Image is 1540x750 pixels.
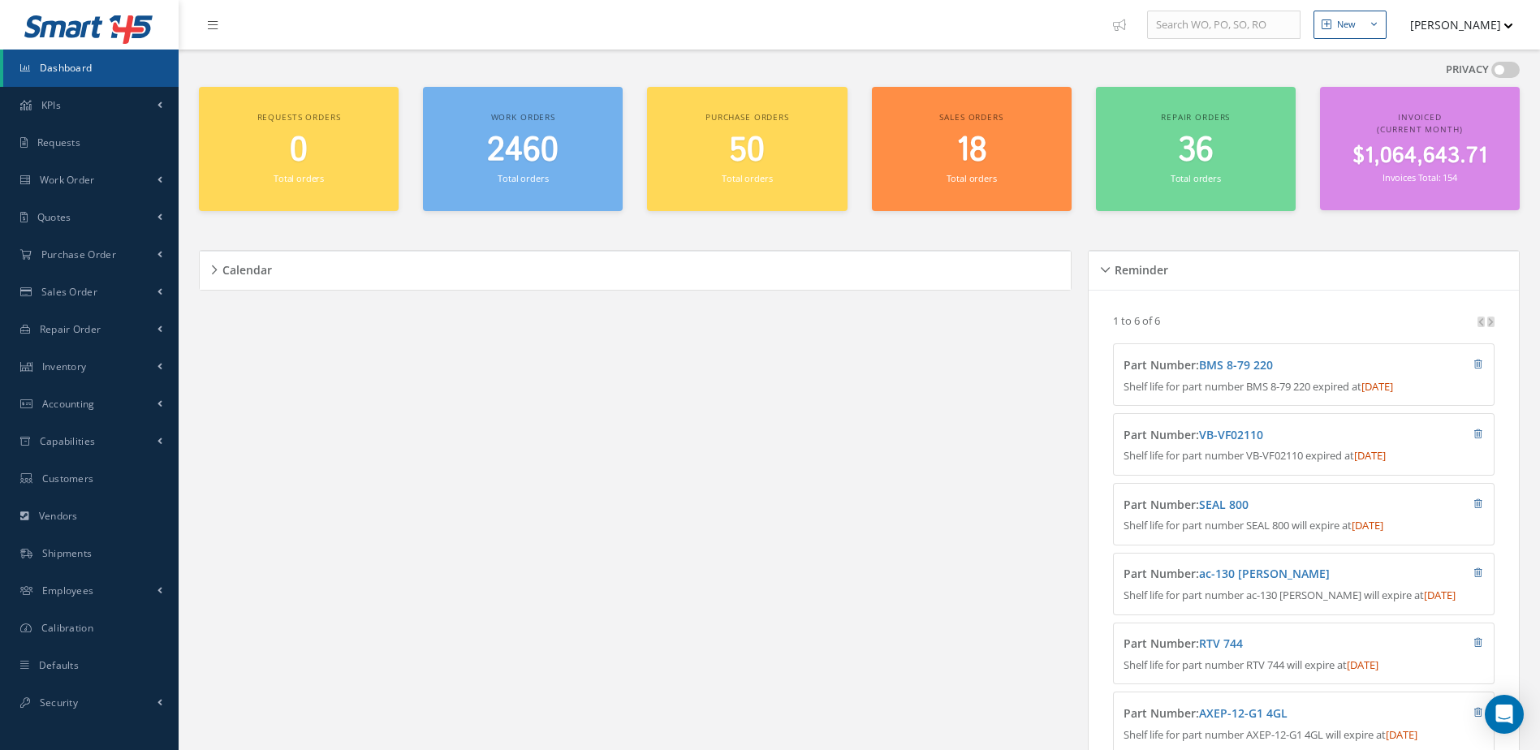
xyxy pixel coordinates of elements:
a: Work orders 2460 Total orders [423,87,623,211]
span: Quotes [37,210,71,224]
p: 1 to 6 of 6 [1113,313,1160,328]
a: ac-130 [PERSON_NAME] [1199,566,1330,581]
span: Requests [37,136,80,149]
span: : [1196,427,1263,442]
span: Sales orders [939,111,1003,123]
span: Calibration [41,621,93,635]
small: Total orders [947,172,997,184]
span: (Current Month) [1377,123,1462,135]
span: [DATE] [1386,727,1417,742]
span: Requests orders [257,111,341,123]
p: Shelf life for part number RTV 744 will expire at [1124,657,1483,674]
span: Inventory [42,360,87,373]
p: Shelf life for part number ac-130 [PERSON_NAME] will expire at [1124,588,1483,604]
a: AXEP-12-G1 4GL [1199,705,1288,721]
h4: Part Number [1124,567,1387,581]
span: : [1196,497,1249,512]
span: Work orders [491,111,555,123]
span: Employees [42,584,94,597]
button: New [1314,11,1387,39]
a: VB-VF02110 [1199,427,1263,442]
span: Work Order [40,173,95,187]
a: Repair orders 36 Total orders [1096,87,1296,211]
span: Defaults [39,658,79,672]
h4: Part Number [1124,707,1387,721]
span: Vendors [39,509,78,523]
span: [DATE] [1424,588,1456,602]
small: Invoices Total: 154 [1383,171,1457,183]
span: Dashboard [40,61,93,75]
a: BMS 8-79 220 [1199,357,1273,373]
a: Sales orders 18 Total orders [872,87,1072,211]
span: : [1196,357,1273,373]
span: Security [40,696,78,709]
span: Customers [42,472,94,485]
span: Accounting [42,397,95,411]
span: 0 [290,127,308,174]
span: 50 [729,127,765,174]
h4: Part Number [1124,498,1387,512]
span: Capabilities [40,434,96,448]
h4: Part Number [1124,637,1387,651]
a: SEAL 800 [1199,497,1249,512]
p: Shelf life for part number AXEP-12-G1 4GL will expire at [1124,727,1483,744]
input: Search WO, PO, SO, RO [1147,11,1301,40]
span: 36 [1178,127,1214,174]
h5: Calendar [218,258,272,278]
small: Total orders [274,172,324,184]
p: Shelf life for part number BMS 8-79 220 expired at [1124,379,1483,395]
span: [DATE] [1361,379,1393,394]
span: $1,064,643.71 [1352,140,1487,172]
a: RTV 744 [1199,636,1243,651]
span: : [1196,566,1330,581]
span: Sales Order [41,285,97,299]
span: 2460 [487,127,559,174]
h4: Part Number [1124,359,1387,373]
span: [DATE] [1352,518,1383,532]
span: KPIs [41,98,61,112]
h5: Reminder [1110,258,1168,278]
small: Total orders [722,172,772,184]
small: Total orders [1171,172,1221,184]
span: Purchase Order [41,248,116,261]
span: Shipments [42,546,93,560]
span: : [1196,636,1243,651]
h4: Part Number [1124,429,1387,442]
small: Total orders [498,172,548,184]
a: Invoiced (Current Month) $1,064,643.71 Invoices Total: 154 [1320,87,1520,210]
span: [DATE] [1354,448,1386,463]
button: [PERSON_NAME] [1395,9,1513,41]
span: : [1196,705,1288,721]
p: Shelf life for part number SEAL 800 will expire at [1124,518,1483,534]
span: Repair Order [40,322,101,336]
span: [DATE] [1347,657,1378,672]
div: Open Intercom Messenger [1485,695,1524,734]
span: Repair orders [1161,111,1230,123]
span: Invoiced [1398,111,1442,123]
p: Shelf life for part number VB-VF02110 expired at [1124,448,1483,464]
a: Dashboard [3,50,179,87]
div: New [1337,18,1356,32]
span: Purchase orders [705,111,789,123]
label: PRIVACY [1446,62,1489,78]
a: Purchase orders 50 Total orders [647,87,847,211]
a: Requests orders 0 Total orders [199,87,399,211]
span: 18 [956,127,987,174]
